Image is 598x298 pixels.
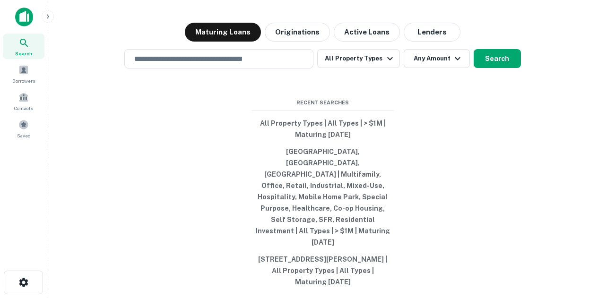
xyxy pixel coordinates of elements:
[334,23,400,42] button: Active Loans
[404,23,460,42] button: Lenders
[265,23,330,42] button: Originations
[14,104,33,112] span: Contacts
[3,61,44,86] a: Borrowers
[404,49,470,68] button: Any Amount
[15,8,33,26] img: capitalize-icon.png
[3,88,44,114] a: Contacts
[474,49,521,68] button: Search
[252,99,394,107] span: Recent Searches
[551,222,598,268] iframe: Chat Widget
[17,132,31,139] span: Saved
[15,50,32,57] span: Search
[252,143,394,251] button: [GEOGRAPHIC_DATA], [GEOGRAPHIC_DATA], [GEOGRAPHIC_DATA] | Multifamily, Office, Retail, Industrial...
[3,34,44,59] a: Search
[252,251,394,290] button: [STREET_ADDRESS][PERSON_NAME] | All Property Types | All Types | Maturing [DATE]
[252,115,394,143] button: All Property Types | All Types | > $1M | Maturing [DATE]
[12,77,35,85] span: Borrowers
[185,23,261,42] button: Maturing Loans
[3,116,44,141] a: Saved
[317,49,399,68] button: All Property Types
